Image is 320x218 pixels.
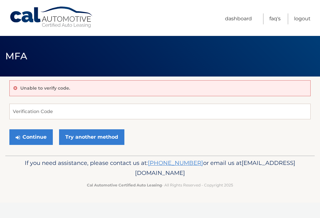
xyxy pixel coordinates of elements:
[15,158,305,178] p: If you need assistance, please contact us at: or email us at
[9,129,53,145] button: Continue
[5,50,27,62] span: MFA
[225,13,252,24] a: Dashboard
[294,13,311,24] a: Logout
[87,183,162,187] strong: Cal Automotive Certified Auto Leasing
[15,182,305,188] p: - All Rights Reserved - Copyright 2025
[59,129,124,145] a: Try another method
[20,85,70,91] p: Unable to verify code.
[9,104,311,119] input: Verification Code
[269,13,281,24] a: FAQ's
[135,159,295,176] span: [EMAIL_ADDRESS][DOMAIN_NAME]
[148,159,203,166] a: [PHONE_NUMBER]
[9,6,94,28] a: Cal Automotive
